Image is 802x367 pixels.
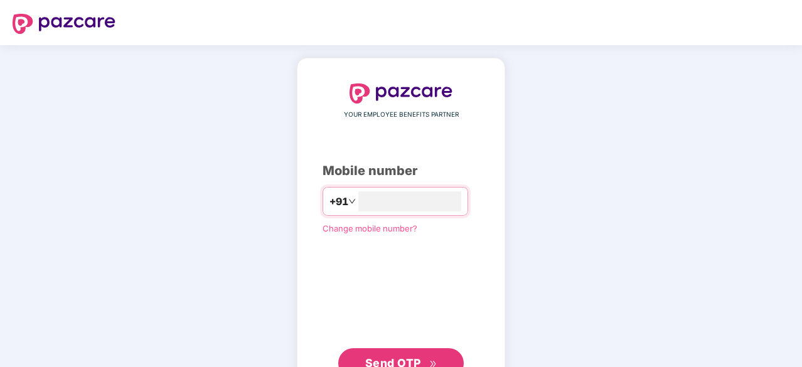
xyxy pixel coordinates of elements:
div: Mobile number [323,161,479,181]
span: +91 [329,194,348,210]
span: YOUR EMPLOYEE BENEFITS PARTNER [344,110,459,120]
span: down [348,198,356,205]
a: Change mobile number? [323,223,417,233]
img: logo [13,14,115,34]
img: logo [350,83,452,104]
